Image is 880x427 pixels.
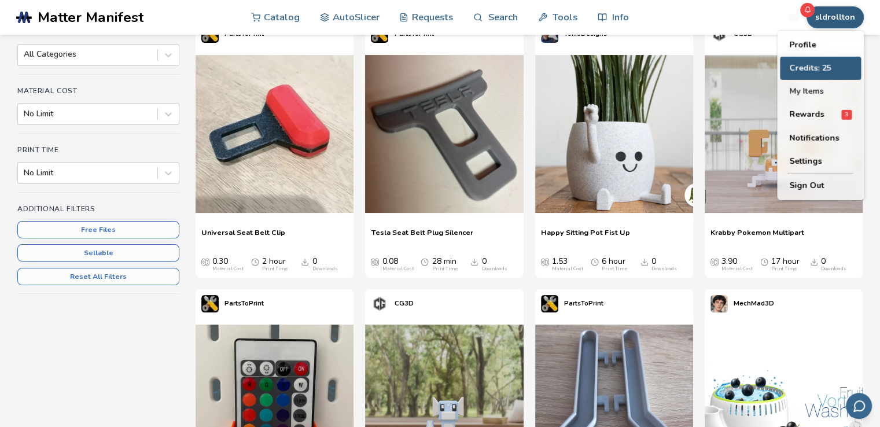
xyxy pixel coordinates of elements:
[789,110,824,119] span: Rewards
[721,257,753,272] div: 3.90
[312,266,337,272] div: Downloads
[224,297,264,310] p: PartsToPrint
[591,257,599,266] span: Average Print Time
[432,257,457,272] div: 28 min
[780,80,861,103] button: My Items
[262,257,288,272] div: 2 hour
[17,221,179,238] button: Free Files
[201,228,285,245] a: Universal Seat Belt Clip
[24,50,26,59] input: All Categories
[201,295,219,312] img: PartsToPrint's profile
[705,289,780,318] a: MechMad3D's profileMechMad3D
[651,257,677,272] div: 0
[481,257,507,272] div: 0
[721,266,753,272] div: Material Cost
[602,266,627,272] div: Print Time
[651,266,677,272] div: Downloads
[371,228,473,245] a: Tesla Seat Belt Plug Silencer
[394,297,413,310] p: CG3D
[771,266,797,272] div: Print Time
[196,289,270,318] a: PartsToPrint's profilePartsToPrint
[382,266,413,272] div: Material Cost
[535,289,609,318] a: PartsToPrint's profilePartsToPrint
[24,168,26,178] input: No Limit
[301,257,309,266] span: Downloads
[371,257,379,266] span: Average Cost
[780,57,861,80] button: Credits: 25
[780,34,861,57] button: Profile
[789,134,839,143] span: Notifications
[24,109,26,119] input: No Limit
[421,257,429,266] span: Average Print Time
[17,146,179,154] h4: Print Time
[780,174,861,197] button: Sign Out
[481,266,507,272] div: Downloads
[552,257,583,272] div: 1.53
[470,257,478,266] span: Downloads
[807,6,864,28] button: sldrollton
[771,257,800,272] div: 17 hour
[312,257,337,272] div: 0
[212,257,244,272] div: 0.30
[17,87,179,95] h4: Material Cost
[17,244,179,262] button: Sellable
[382,257,413,272] div: 0.08
[262,266,288,272] div: Print Time
[541,295,558,312] img: PartsToPrint's profile
[760,257,768,266] span: Average Print Time
[821,266,846,272] div: Downloads
[17,205,179,213] h4: Additional Filters
[734,297,774,310] p: MechMad3D
[541,257,549,266] span: Average Cost
[710,295,728,312] img: MechMad3D's profile
[564,297,603,310] p: PartsToPrint
[365,289,419,318] a: CG3D's profileCG3D
[810,257,818,266] span: Downloads
[251,257,259,266] span: Average Print Time
[38,9,143,25] span: Matter Manifest
[780,150,861,173] button: Settings
[541,228,630,245] a: Happy Sitting Pot Fist Up
[17,27,179,35] h4: Categories
[371,295,388,312] img: CG3D's profile
[201,257,209,266] span: Average Cost
[846,393,872,419] button: Send feedback via email
[432,266,457,272] div: Print Time
[841,110,852,120] span: 3
[710,228,804,245] a: Krabby Pokemon Multipart
[821,257,846,272] div: 0
[777,31,864,200] div: sldrollton
[17,268,179,285] button: Reset All Filters
[640,257,649,266] span: Downloads
[602,257,627,272] div: 6 hour
[212,266,244,272] div: Material Cost
[552,266,583,272] div: Material Cost
[710,257,719,266] span: Average Cost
